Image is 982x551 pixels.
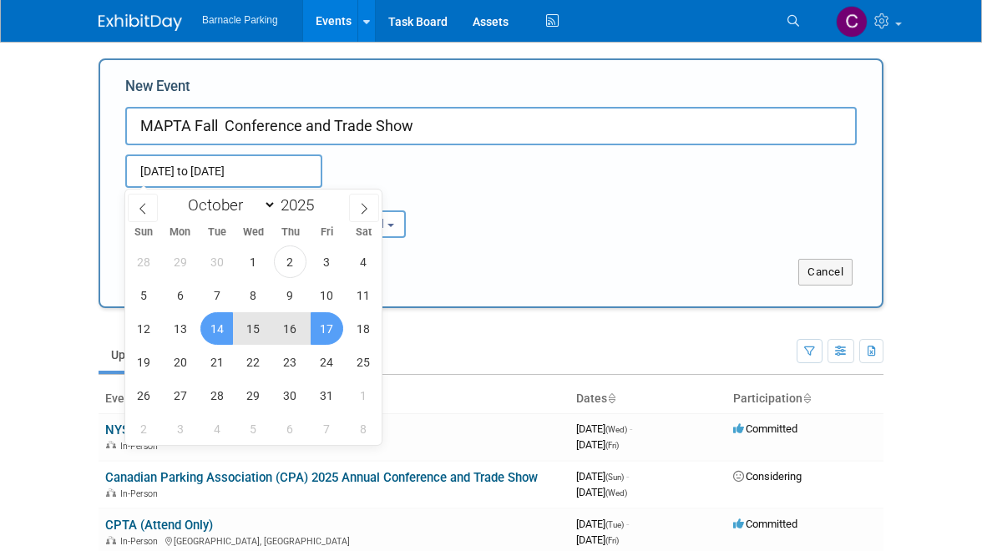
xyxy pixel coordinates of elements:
[202,14,278,26] span: Barnacle Parking
[125,107,857,145] input: Name of Trade Show / Conference
[127,379,159,412] span: October 26, 2025
[200,379,233,412] span: October 28, 2025
[347,312,380,345] span: October 18, 2025
[802,392,811,405] a: Sort by Participation Type
[576,518,629,530] span: [DATE]
[200,412,233,445] span: November 4, 2025
[99,385,569,413] th: Event
[626,470,629,483] span: -
[836,6,868,38] img: Cara Murray
[105,470,538,485] a: Canadian Parking Association (CPA) 2025 Annual Conference and Trade Show
[200,346,233,378] span: October 21, 2025
[106,488,116,497] img: In-Person Event
[272,227,309,238] span: Thu
[237,412,270,445] span: November 5, 2025
[199,227,235,238] span: Tue
[605,520,624,529] span: (Tue)
[576,438,619,451] span: [DATE]
[733,422,797,435] span: Committed
[99,339,196,371] a: Upcoming18
[733,470,802,483] span: Considering
[235,227,272,238] span: Wed
[105,518,213,533] a: CPTA (Attend Only)
[180,195,276,215] select: Month
[200,279,233,311] span: October 7, 2025
[347,412,380,445] span: November 8, 2025
[200,312,233,345] span: October 14, 2025
[200,245,233,278] span: September 30, 2025
[105,533,563,547] div: [GEOGRAPHIC_DATA], [GEOGRAPHIC_DATA]
[127,279,159,311] span: October 5, 2025
[120,441,163,452] span: In-Person
[105,422,360,437] a: NYSPTA 2025 Fall Conference and Tradeshow
[605,473,624,482] span: (Sun)
[605,488,627,498] span: (Wed)
[569,385,726,413] th: Dates
[605,536,619,545] span: (Fri)
[237,346,270,378] span: October 22, 2025
[162,227,199,238] span: Mon
[292,188,434,210] div: Participation:
[798,259,853,286] button: Cancel
[309,227,346,238] span: Fri
[164,312,196,345] span: October 13, 2025
[347,346,380,378] span: October 25, 2025
[274,379,306,412] span: October 30, 2025
[726,385,883,413] th: Participation
[274,412,306,445] span: November 6, 2025
[99,14,182,31] img: ExhibitDay
[120,536,163,547] span: In-Person
[576,422,632,435] span: [DATE]
[274,346,306,378] span: October 23, 2025
[276,195,326,215] input: Year
[733,518,797,530] span: Committed
[125,227,162,238] span: Sun
[125,77,190,103] label: New Event
[274,279,306,311] span: October 9, 2025
[347,279,380,311] span: October 11, 2025
[164,346,196,378] span: October 20, 2025
[311,412,343,445] span: November 7, 2025
[164,412,196,445] span: November 3, 2025
[311,279,343,311] span: October 10, 2025
[605,425,627,434] span: (Wed)
[576,486,627,498] span: [DATE]
[106,536,116,544] img: In-Person Event
[347,379,380,412] span: November 1, 2025
[164,245,196,278] span: September 29, 2025
[311,379,343,412] span: October 31, 2025
[274,312,306,345] span: October 16, 2025
[120,488,163,499] span: In-Person
[607,392,615,405] a: Sort by Start Date
[164,379,196,412] span: October 27, 2025
[127,346,159,378] span: October 19, 2025
[576,470,629,483] span: [DATE]
[164,279,196,311] span: October 6, 2025
[605,441,619,450] span: (Fri)
[347,245,380,278] span: October 4, 2025
[237,245,270,278] span: October 1, 2025
[311,346,343,378] span: October 24, 2025
[127,245,159,278] span: September 28, 2025
[125,154,322,188] input: Start Date - End Date
[237,279,270,311] span: October 8, 2025
[237,312,270,345] span: October 15, 2025
[106,441,116,449] img: In-Person Event
[274,245,306,278] span: October 2, 2025
[127,312,159,345] span: October 12, 2025
[346,227,382,238] span: Sat
[311,312,343,345] span: October 17, 2025
[626,518,629,530] span: -
[125,188,267,210] div: Attendance / Format:
[576,533,619,546] span: [DATE]
[630,422,632,435] span: -
[127,412,159,445] span: November 2, 2025
[311,245,343,278] span: October 3, 2025
[237,379,270,412] span: October 29, 2025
